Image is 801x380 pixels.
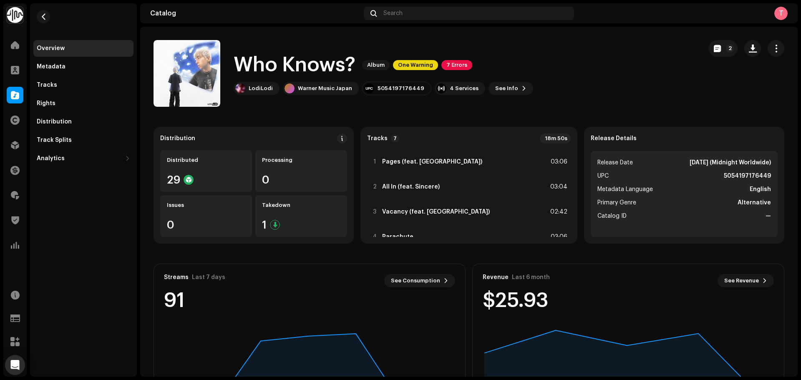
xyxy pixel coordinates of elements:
div: 03:06 [549,232,567,242]
span: One Warning [393,60,438,70]
div: 02:42 [549,207,567,217]
span: Metadata Language [597,184,653,194]
span: Search [383,10,403,17]
re-m-nav-item: Overview [33,40,133,57]
re-m-nav-item: Distribution [33,113,133,130]
button: See Revenue [718,274,774,287]
span: UPC [597,171,609,181]
div: Warner Music Japan [298,85,352,92]
re-m-nav-dropdown: Analytics [33,150,133,167]
strong: Tracks [367,135,388,142]
button: 2 [709,40,738,57]
button: See Info [489,82,533,95]
img: be9d868c-81ae-4f11-94de-a6e3b16827b7 [235,83,245,93]
div: LodiLodi [249,85,273,92]
p-badge: 2 [726,44,734,53]
span: See Info [495,80,518,97]
span: See Consumption [391,272,440,289]
div: Track Splits [37,137,72,143]
div: Issues [167,202,245,209]
div: Last 7 days [192,274,225,281]
span: See Revenue [724,272,759,289]
div: Processing [262,157,340,164]
strong: Parachute [382,234,413,240]
span: Primary Genre [597,198,636,208]
strong: Release Details [591,135,637,142]
div: Overview [37,45,65,52]
span: 7 Errors [441,60,472,70]
strong: Alternative [738,198,771,208]
div: 4 Services [450,85,479,92]
strong: [DATE] (Midnight Worldwide) [690,158,771,168]
div: Streams [164,274,189,281]
strong: All In (feat. Sincere) [382,184,440,190]
div: Catalog [150,10,360,17]
p-badge: 7 [391,135,399,142]
div: Revenue [483,274,509,281]
div: T [774,7,788,20]
re-m-nav-item: Tracks [33,77,133,93]
div: Takedown [262,202,340,209]
span: Album [362,60,390,70]
div: 5054197176449 [378,85,424,92]
div: Analytics [37,155,65,162]
div: Last 6 month [512,274,550,281]
span: Release Date [597,158,633,168]
strong: Pages (feat. [GEOGRAPHIC_DATA]) [382,159,482,165]
re-m-nav-item: Rights [33,95,133,112]
re-m-nav-item: Metadata [33,58,133,75]
span: Catalog ID [597,211,627,221]
div: Distribution [160,135,195,142]
div: Open Intercom Messenger [5,355,25,375]
div: Distributed [167,157,245,164]
h1: Who Knows? [234,52,355,78]
button: See Consumption [384,274,455,287]
div: Metadata [37,63,65,70]
div: Tracks [37,82,57,88]
strong: — [766,211,771,221]
img: 0f74c21f-6d1c-4dbc-9196-dbddad53419e [7,7,23,23]
div: Distribution [37,118,72,125]
strong: English [750,184,771,194]
div: 03:06 [549,157,567,167]
strong: 5054197176449 [724,171,771,181]
div: 03:04 [549,182,567,192]
re-m-nav-item: Track Splits [33,132,133,148]
div: Rights [37,100,55,107]
strong: Vacancy (feat. [GEOGRAPHIC_DATA]) [382,209,490,215]
div: 18m 50s [540,133,571,143]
